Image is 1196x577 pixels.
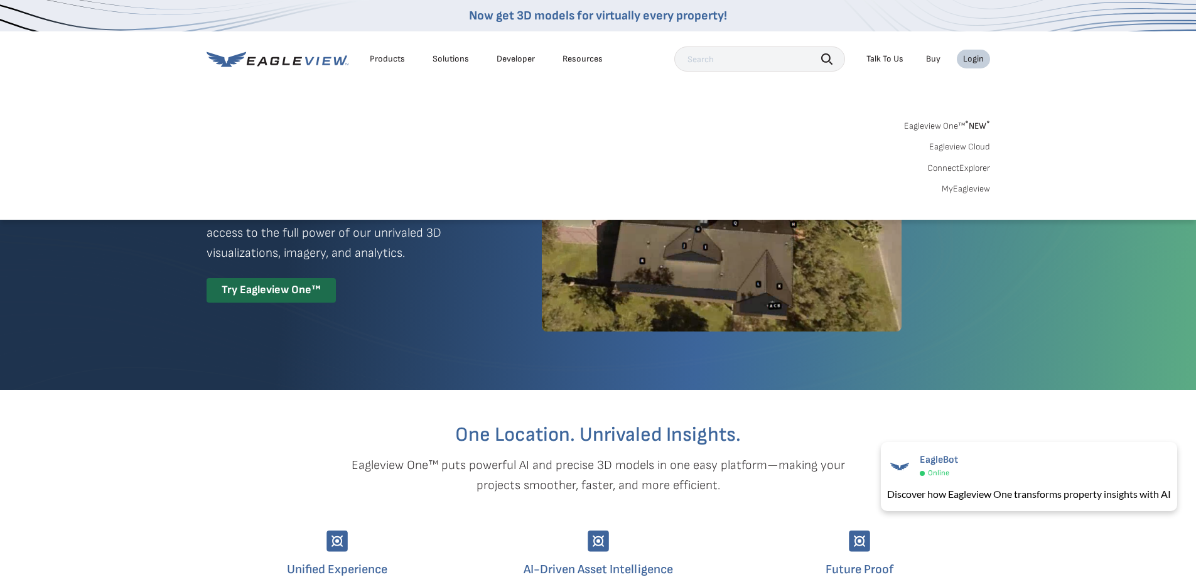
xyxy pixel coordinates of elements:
[216,425,981,445] h2: One Location. Unrivaled Insights.
[887,454,912,479] img: EagleBot
[927,163,990,174] a: ConnectExplorer
[433,53,469,65] div: Solutions
[469,8,727,23] a: Now get 3D models for virtually every property!
[207,203,497,263] p: A premium digital experience that provides seamless access to the full power of our unrivaled 3D ...
[920,454,958,466] span: EagleBot
[207,278,336,303] div: Try Eagleview One™
[674,46,845,72] input: Search
[965,121,990,131] span: NEW
[926,53,940,65] a: Buy
[963,53,984,65] div: Login
[929,141,990,153] a: Eagleview Cloud
[887,487,1171,502] div: Discover how Eagleview One transforms property insights with AI
[588,531,609,552] img: Group-9744.svg
[849,531,870,552] img: Group-9744.svg
[866,53,903,65] div: Talk To Us
[928,468,949,478] span: Online
[330,455,867,495] p: Eagleview One™ puts powerful AI and precise 3D models in one easy platform—making your projects s...
[326,531,348,552] img: Group-9744.svg
[497,53,535,65] a: Developer
[370,53,405,65] div: Products
[904,117,990,131] a: Eagleview One™*NEW*
[942,183,990,195] a: MyEagleview
[563,53,603,65] div: Resources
